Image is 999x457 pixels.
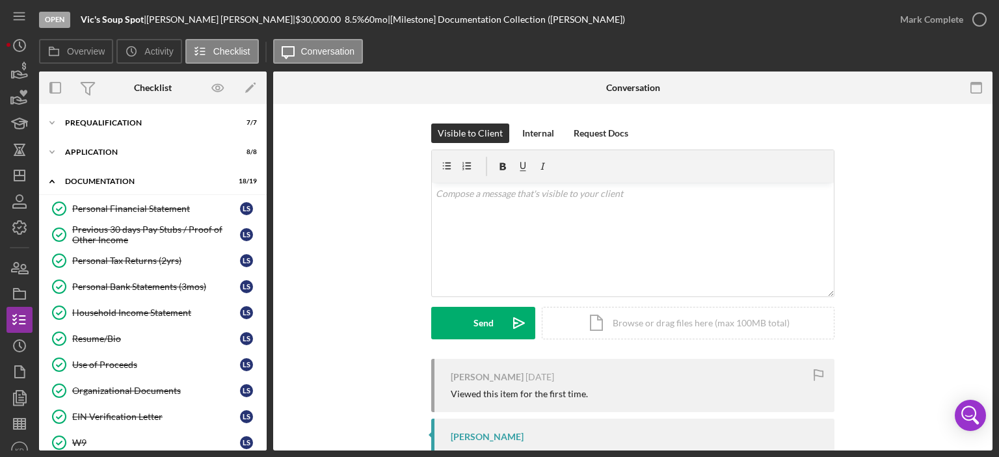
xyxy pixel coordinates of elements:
[522,124,554,143] div: Internal
[65,148,224,156] div: Application
[364,14,388,25] div: 60 mo
[301,46,355,57] label: Conversation
[567,124,635,143] button: Request Docs
[345,14,364,25] div: 8.5 %
[574,124,628,143] div: Request Docs
[240,228,253,241] div: L S
[46,274,260,300] a: Personal Bank Statements (3mos)LS
[606,83,660,93] div: Conversation
[46,352,260,378] a: Use of ProceedsLS
[233,119,257,127] div: 7 / 7
[46,404,260,430] a: EIN Verification LetterLS
[72,385,240,396] div: Organizational Documents
[185,39,259,64] button: Checklist
[431,124,509,143] button: Visible to Client
[273,39,364,64] button: Conversation
[72,255,240,266] div: Personal Tax Returns (2yrs)
[451,372,524,382] div: [PERSON_NAME]
[451,389,588,399] div: Viewed this item for the first time.
[240,306,253,319] div: L S
[900,7,963,33] div: Mark Complete
[516,124,561,143] button: Internal
[46,326,260,352] a: Resume/BioLS
[72,437,240,448] div: W9
[240,280,253,293] div: L S
[240,254,253,267] div: L S
[81,14,146,25] div: |
[72,224,240,245] div: Previous 30 days Pay Stubs / Proof of Other Income
[295,14,345,25] div: $30,000.00
[65,177,224,185] div: Documentation
[65,119,224,127] div: Prequalification
[388,14,625,25] div: | [Milestone] Documentation Collection ([PERSON_NAME])
[72,333,240,344] div: Resume/Bio
[240,202,253,215] div: L S
[72,281,240,292] div: Personal Bank Statements (3mos)
[233,148,257,156] div: 8 / 8
[955,400,986,431] div: Open Intercom Messenger
[144,46,173,57] label: Activity
[46,222,260,248] a: Previous 30 days Pay Stubs / Proof of Other IncomeLS
[46,196,260,222] a: Personal Financial StatementLS
[473,307,494,339] div: Send
[146,14,295,25] div: [PERSON_NAME] [PERSON_NAME] |
[72,359,240,370] div: Use of Proceeds
[46,378,260,404] a: Organizational DocumentsLS
[72,203,240,214] div: Personal Financial Statement
[134,83,172,93] div: Checklist
[81,14,144,25] b: Vic's Soup Spot
[46,248,260,274] a: Personal Tax Returns (2yrs)LS
[39,12,70,28] div: Open
[72,307,240,318] div: Household Income Statement
[240,436,253,449] div: L S
[240,384,253,397] div: L S
[526,372,554,382] time: 2025-07-14 23:48
[451,432,524,442] div: [PERSON_NAME]
[240,358,253,371] div: L S
[72,411,240,422] div: EIN Verification Letter
[240,332,253,345] div: L S
[213,46,250,57] label: Checklist
[39,39,113,64] button: Overview
[15,447,23,454] text: KD
[46,300,260,326] a: Household Income StatementLS
[431,307,535,339] button: Send
[116,39,181,64] button: Activity
[233,177,257,185] div: 18 / 19
[67,46,105,57] label: Overview
[46,430,260,456] a: W9LS
[240,410,253,423] div: L S
[438,124,503,143] div: Visible to Client
[887,7,992,33] button: Mark Complete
